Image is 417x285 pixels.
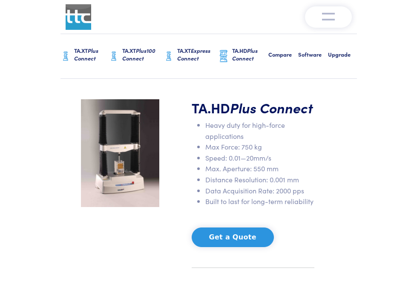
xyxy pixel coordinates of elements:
a: TA.XTExpress Connect [164,34,219,78]
img: ta-xt-graphic.png [164,50,174,63]
li: Speed: 0.01—20mm/s [205,153,314,164]
li: Max. Aperture: 550 mm [205,163,314,174]
span: Plus Connect [232,46,258,62]
span: Express Connect [177,46,210,62]
img: ta-xt-graphic.png [109,50,119,63]
li: Max Force: 750 kg [205,141,314,153]
img: ta-hd-graphic.png [219,49,229,63]
h6: Compare [268,51,298,58]
img: ta-xt-graphic.png [60,50,71,63]
img: menu-v1.0.png [322,11,335,21]
a: TA.XTPlus Connect [60,34,109,78]
a: TA.XTPlus100 Connect [109,34,164,78]
a: Software [298,34,328,78]
h6: TA.HD [232,47,268,62]
button: Toggle navigation [305,6,352,28]
span: Plus Connect [74,46,98,62]
h1: TA.HD [192,99,314,116]
h6: Upgrade [328,51,357,58]
button: Get a Quote [192,227,274,247]
h6: TA.XT [122,47,164,62]
a: Upgrade [328,34,357,78]
h6: TA.XT [177,47,219,62]
li: Data Acquisition Rate: 2000 pps [205,185,314,196]
span: Plus Connect [230,98,313,117]
li: Heavy duty for high-force applications [205,120,314,141]
img: carousel-ta-hd-plus-ottawa.jpg [81,99,159,207]
h6: Software [298,51,328,58]
h6: TA.XT [74,47,109,62]
a: Compare [268,34,298,78]
li: Built to last for long-term reliability [205,196,314,207]
li: Distance Resolution: 0.001 mm [205,174,314,185]
span: Plus100 Connect [122,46,155,62]
a: TA.HDPlus Connect [219,34,268,78]
img: ttc_logo_1x1_v1.0.png [66,4,91,30]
